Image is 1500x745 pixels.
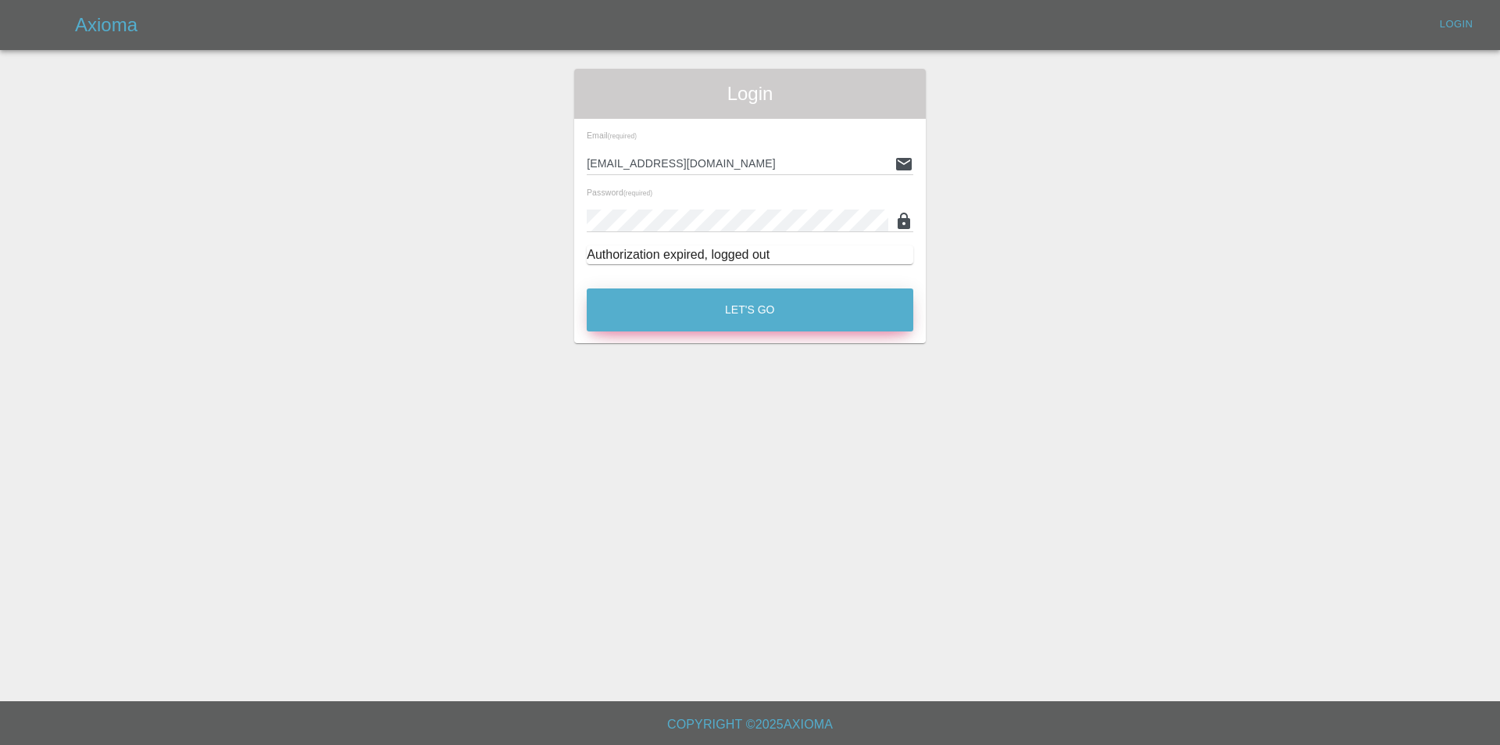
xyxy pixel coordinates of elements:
span: Password [587,188,652,197]
small: (required) [623,190,652,197]
span: Email [587,131,637,140]
button: Let's Go [587,288,913,331]
div: Authorization expired, logged out [587,245,913,264]
a: Login [1431,13,1481,37]
h5: Axioma [75,13,137,38]
span: Login [587,81,913,106]
small: (required) [608,133,637,140]
h6: Copyright © 2025 Axioma [12,714,1487,736]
